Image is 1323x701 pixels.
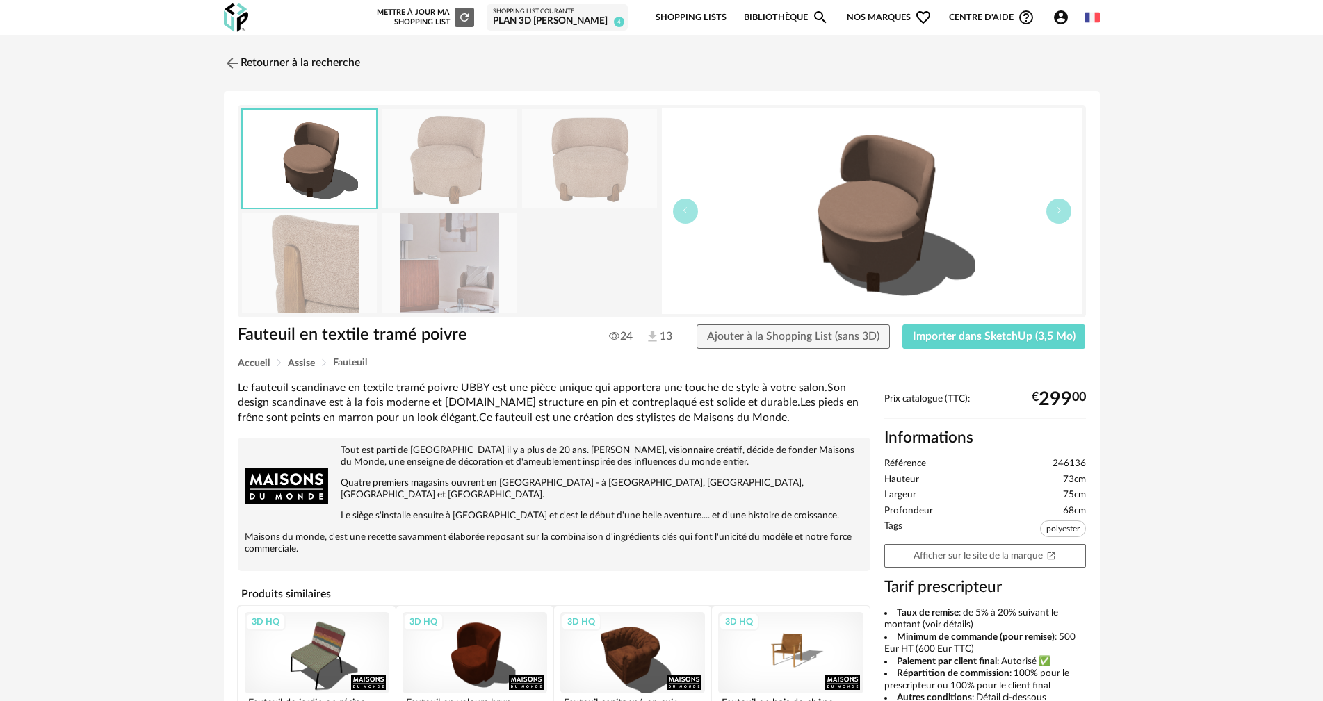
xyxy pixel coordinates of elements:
[884,632,1086,656] li: : 500 Eur HT (600 Eur TTC)
[1053,9,1076,26] span: Account Circle icon
[884,489,916,502] span: Largeur
[1063,474,1086,486] span: 73cm
[812,9,829,26] span: Magnify icon
[288,358,315,368] span: Assise
[1063,489,1086,502] span: 75cm
[719,613,759,631] div: 3D HQ
[245,445,328,528] img: brand logo
[884,607,1086,632] li: : de 5% à 20% suivant le montant (voir détails)
[245,613,286,631] div: 3D HQ
[458,13,471,21] span: Refresh icon
[224,3,248,32] img: OXP
[242,213,377,313] img: fauteuil-en-textile-trame-poivre-1000-10-13-246136_5.jpg
[245,510,863,522] p: Le siège s'installe ensuite à [GEOGRAPHIC_DATA] et c'est le début d'une belle aventure.... et d'u...
[374,8,474,27] div: Mettre à jour ma Shopping List
[245,445,863,468] p: Tout est parti de [GEOGRAPHIC_DATA] il y a plus de 20 ans. [PERSON_NAME], visionnaire créatif, dé...
[884,393,1086,419] div: Prix catalogue (TTC):
[238,358,1086,368] div: Breadcrumb
[1053,458,1086,470] span: 246136
[897,668,1009,678] b: Répartition de commission
[224,48,360,79] a: Retourner à la recherche
[403,613,444,631] div: 3D HQ
[609,329,633,343] span: 24
[897,608,959,618] b: Taux de remise
[913,331,1076,342] span: Importer dans SketchUp (3,5 Mo)
[238,358,270,368] span: Accueil
[884,474,919,486] span: Hauteur
[902,324,1086,349] button: Importer dans SketchUp (3,5 Mo)
[656,1,727,34] a: Shopping Lists
[382,213,517,313] img: fauteuil-en-textile-trame-poivre-1000-10-13-246136_7.jpg
[1039,394,1072,405] span: 299
[1040,520,1086,537] span: polyester
[238,324,583,346] h1: Fauteuil en textile tramé poivre
[697,324,890,349] button: Ajouter à la Shopping List (sans 3D)
[707,331,879,342] span: Ajouter à la Shopping List (sans 3D)
[662,108,1082,314] img: thumbnail.png
[224,55,241,72] img: svg+xml;base64,PHN2ZyB3aWR0aD0iMjQiIGhlaWdodD0iMjQiIHZpZXdCb3g9IjAgMCAyNCAyNCIgZmlsbD0ibm9uZSIgeG...
[884,544,1086,568] a: Afficher sur le site de la marqueOpen In New icon
[884,458,926,470] span: Référence
[561,613,601,631] div: 3D HQ
[614,17,624,27] span: 4
[245,477,863,501] p: Quatre premiers magasins ouvrent en [GEOGRAPHIC_DATA] - à [GEOGRAPHIC_DATA], [GEOGRAPHIC_DATA], [...
[238,584,870,604] h4: Produits similaires
[897,632,1055,642] b: Minimum de commande (pour remise)
[884,428,1086,448] h2: Informations
[884,520,902,541] span: Tags
[245,531,863,555] p: Maisons du monde, c'est une recette savamment élaborée reposant sur la combinaison d'ingrédients ...
[1046,550,1056,560] span: Open In New icon
[1063,505,1086,518] span: 68cm
[1018,9,1034,26] span: Help Circle Outline icon
[493,8,622,16] div: Shopping List courante
[1053,9,1069,26] span: Account Circle icon
[897,657,997,666] b: Paiement par client final
[884,656,1086,668] li: : Autorisé ✅
[645,329,671,345] span: 13
[884,505,933,518] span: Profondeur
[238,381,870,425] div: Le fauteuil scandinave en textile tramé poivre UBBY est une pièce unique qui apportera une touche...
[744,1,829,34] a: BibliothèqueMagnify icon
[847,1,932,34] span: Nos marques
[949,9,1034,26] span: Centre d'aideHelp Circle Outline icon
[493,8,622,28] a: Shopping List courante PLAN 3D [PERSON_NAME] 4
[1085,10,1100,25] img: fr
[884,577,1086,597] h3: Tarif prescripteur
[382,109,517,208] img: fauteuil-en-textile-trame-poivre-1000-10-13-246136_1.jpg
[522,109,657,208] img: fauteuil-en-textile-trame-poivre-1000-10-13-246136_4.jpg
[645,329,660,344] img: Téléchargements
[243,110,376,208] img: thumbnail.png
[493,15,622,28] div: PLAN 3D [PERSON_NAME]
[333,358,367,368] span: Fauteuil
[884,668,1086,692] li: : 100% pour le prescripteur ou 100% pour le client final
[1032,394,1086,405] div: € 00
[915,9,932,26] span: Heart Outline icon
